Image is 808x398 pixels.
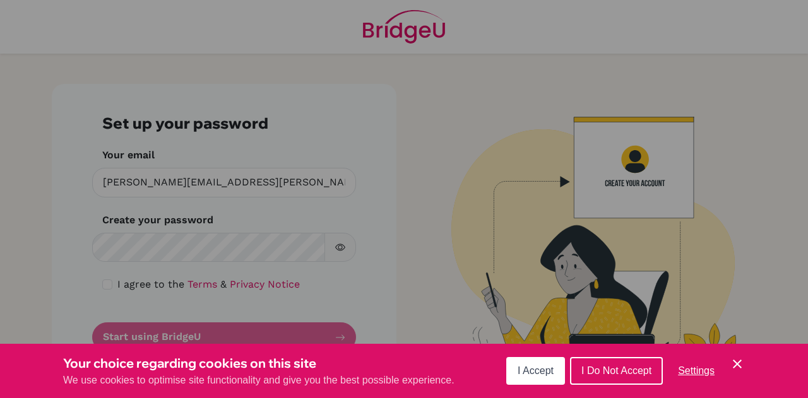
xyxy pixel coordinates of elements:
button: Settings [668,358,725,383]
h3: Your choice regarding cookies on this site [63,354,454,373]
button: I Accept [506,357,565,385]
span: I Accept [518,365,554,376]
button: Save and close [730,356,745,372]
p: We use cookies to optimise site functionality and give you the best possible experience. [63,373,454,388]
span: I Do Not Accept [581,365,651,376]
button: I Do Not Accept [570,357,663,385]
span: Settings [678,365,715,376]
